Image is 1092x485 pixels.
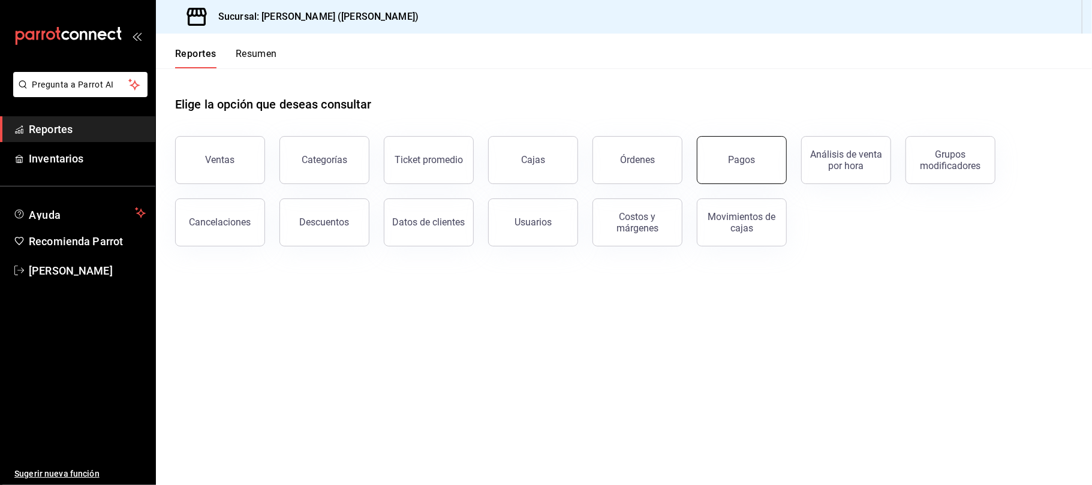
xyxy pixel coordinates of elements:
button: Categorías [279,136,369,184]
button: Cancelaciones [175,198,265,246]
span: Recomienda Parrot [29,233,146,249]
button: Datos de clientes [384,198,474,246]
span: [PERSON_NAME] [29,263,146,279]
button: open_drawer_menu [132,31,142,41]
button: Descuentos [279,198,369,246]
button: Pregunta a Parrot AI [13,72,148,97]
div: Usuarios [515,216,552,228]
button: Análisis de venta por hora [801,136,891,184]
div: Costos y márgenes [600,211,675,234]
a: Pregunta a Parrot AI [8,87,148,100]
span: Sugerir nueva función [14,468,146,480]
div: Ventas [206,154,235,165]
button: Movimientos de cajas [697,198,787,246]
div: Pagos [729,154,756,165]
span: Inventarios [29,150,146,167]
span: Ayuda [29,206,130,220]
button: Ventas [175,136,265,184]
h3: Sucursal: [PERSON_NAME] ([PERSON_NAME]) [209,10,419,24]
div: Órdenes [620,154,655,165]
button: Resumen [236,48,277,68]
button: Usuarios [488,198,578,246]
div: Grupos modificadores [913,149,988,171]
span: Pregunta a Parrot AI [32,79,129,91]
button: Reportes [175,48,216,68]
button: Costos y márgenes [592,198,682,246]
div: Movimientos de cajas [705,211,779,234]
div: Ticket promedio [395,154,463,165]
div: Cancelaciones [189,216,251,228]
button: Pagos [697,136,787,184]
button: Cajas [488,136,578,184]
div: Categorías [302,154,347,165]
div: Análisis de venta por hora [809,149,883,171]
div: navigation tabs [175,48,277,68]
button: Grupos modificadores [906,136,995,184]
div: Descuentos [300,216,350,228]
span: Reportes [29,121,146,137]
h1: Elige la opción que deseas consultar [175,95,372,113]
div: Datos de clientes [393,216,465,228]
button: Órdenes [592,136,682,184]
button: Ticket promedio [384,136,474,184]
div: Cajas [521,154,545,165]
